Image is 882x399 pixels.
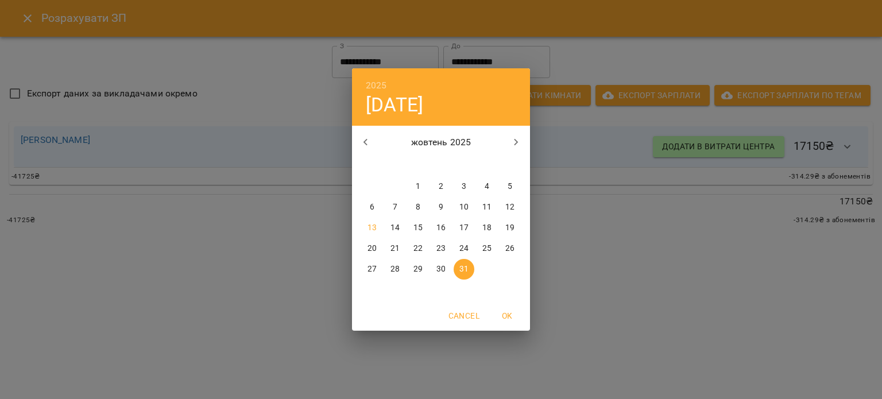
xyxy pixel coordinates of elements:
[385,238,405,259] button: 21
[367,222,377,234] p: 13
[413,222,423,234] p: 15
[366,78,387,94] button: 2025
[477,238,497,259] button: 25
[454,259,474,280] button: 31
[362,218,382,238] button: 13
[366,93,423,117] button: [DATE]
[431,238,451,259] button: 23
[385,197,405,218] button: 7
[370,202,374,213] p: 6
[408,176,428,197] button: 1
[454,176,474,197] button: 3
[408,159,428,171] span: ср
[493,309,521,323] span: OK
[362,259,382,280] button: 27
[500,218,520,238] button: 19
[431,176,451,197] button: 2
[413,264,423,275] p: 29
[482,202,492,213] p: 11
[462,181,466,192] p: 3
[362,197,382,218] button: 6
[362,159,382,171] span: пн
[431,159,451,171] span: чт
[459,222,469,234] p: 17
[408,259,428,280] button: 29
[408,218,428,238] button: 15
[505,243,514,254] p: 26
[485,181,489,192] p: 4
[500,176,520,197] button: 5
[408,238,428,259] button: 22
[390,222,400,234] p: 14
[393,202,397,213] p: 7
[436,264,446,275] p: 30
[454,197,474,218] button: 10
[459,202,469,213] p: 10
[390,264,400,275] p: 28
[508,181,512,192] p: 5
[477,197,497,218] button: 11
[500,197,520,218] button: 12
[390,243,400,254] p: 21
[380,135,503,149] p: жовтень 2025
[459,264,469,275] p: 31
[436,243,446,254] p: 23
[454,159,474,171] span: пт
[454,218,474,238] button: 17
[362,238,382,259] button: 20
[416,202,420,213] p: 8
[500,238,520,259] button: 26
[436,222,446,234] p: 16
[367,243,377,254] p: 20
[385,218,405,238] button: 14
[477,176,497,197] button: 4
[385,259,405,280] button: 28
[367,264,377,275] p: 27
[416,181,420,192] p: 1
[459,243,469,254] p: 24
[482,243,492,254] p: 25
[408,197,428,218] button: 8
[431,197,451,218] button: 9
[477,159,497,171] span: сб
[439,202,443,213] p: 9
[385,159,405,171] span: вт
[505,222,514,234] p: 19
[448,309,479,323] span: Cancel
[413,243,423,254] p: 22
[489,305,525,326] button: OK
[505,202,514,213] p: 12
[482,222,492,234] p: 18
[431,218,451,238] button: 16
[439,181,443,192] p: 2
[500,159,520,171] span: нд
[477,218,497,238] button: 18
[431,259,451,280] button: 30
[444,305,484,326] button: Cancel
[454,238,474,259] button: 24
